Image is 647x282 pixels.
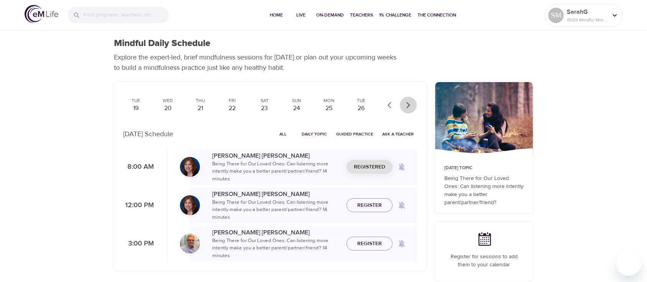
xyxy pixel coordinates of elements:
[123,239,154,249] p: 3:00 PM
[444,165,524,172] p: [DATE] Topic
[191,97,210,104] div: Thu
[352,97,371,104] div: Tue
[180,234,200,254] img: Roger%20Nolan%20Headshot.jpg
[223,104,242,113] div: 22
[567,7,607,16] p: SarahG
[444,253,524,269] p: Register for sessions to add them to your calendar
[212,237,340,260] p: Being There for Our Loved Ones: Can listening more intently make you a better parent/partner/frie...
[418,11,456,19] span: The Connection
[123,162,154,172] p: 8:00 AM
[212,199,340,221] p: Being There for Our Loved Ones: Can listening more intently make you a better parent/partner/frie...
[319,104,338,113] div: 25
[567,16,607,23] p: 15129 Mindful Minutes
[347,160,393,174] button: Registered
[350,11,373,19] span: Teachers
[393,158,411,176] span: Remind me when a class goes live every Tuesday at 8:00 AM
[126,97,145,104] div: Tue
[379,11,411,19] span: 1% Challenge
[287,104,306,113] div: 24
[114,38,210,49] h1: Mindful Daily Schedule
[114,52,402,73] p: Explore the expert-led, brief mindfulness sessions for [DATE] or plan out your upcoming weeks to ...
[292,11,310,19] span: Live
[616,251,641,276] iframe: Button to launch messaging window
[212,228,340,237] p: [PERSON_NAME] [PERSON_NAME]
[333,128,376,140] button: Guided Practice
[123,200,154,211] p: 12:00 PM
[382,130,414,138] span: Ask a Teacher
[357,239,382,249] span: Register
[212,151,340,160] p: [PERSON_NAME] [PERSON_NAME]
[287,97,306,104] div: Sun
[354,162,385,172] span: Registered
[548,8,564,23] div: SM
[180,157,200,177] img: Elaine_Smookler-min.jpg
[158,97,178,104] div: Wed
[255,97,274,104] div: Sat
[347,237,393,251] button: Register
[123,129,173,139] p: [DATE] Schedule
[223,97,242,104] div: Fri
[84,7,169,23] input: Find programs, teachers, etc...
[25,5,58,23] img: logo
[393,196,411,214] span: Remind me when a class goes live every Tuesday at 12:00 PM
[191,104,210,113] div: 21
[379,128,417,140] button: Ask a Teacher
[299,128,330,140] button: Daily Topic
[212,160,340,183] p: Being There for Our Loved Ones: Can listening more intently make you a better parent/partner/frie...
[352,104,371,113] div: 26
[393,234,411,253] span: Remind me when a class goes live every Tuesday at 3:00 PM
[158,104,178,113] div: 20
[316,11,344,19] span: On-Demand
[357,201,382,210] span: Register
[212,190,340,199] p: [PERSON_NAME] [PERSON_NAME]
[255,104,274,113] div: 23
[319,97,338,104] div: Mon
[271,128,295,140] button: All
[336,130,373,138] span: Guided Practice
[126,104,145,113] div: 19
[180,195,200,215] img: Elaine_Smookler-min.jpg
[444,175,524,207] p: Being There for Our Loved Ones: Can listening more intently make you a better parent/partner/friend?
[347,198,393,213] button: Register
[302,130,327,138] span: Daily Topic
[274,130,292,138] span: All
[267,11,286,19] span: Home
